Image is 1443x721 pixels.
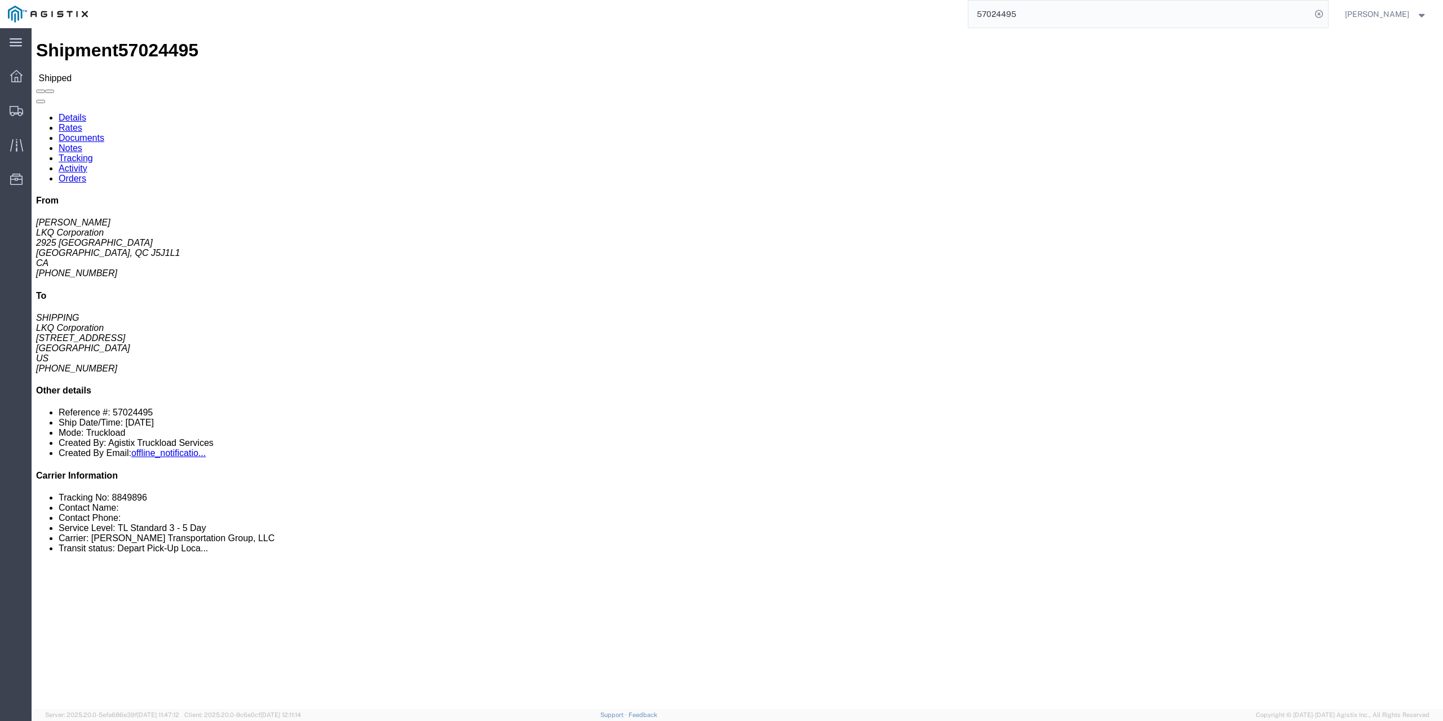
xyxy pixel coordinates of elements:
span: [DATE] 12:11:14 [260,711,301,718]
span: Server: 2025.20.0-5efa686e39f [45,711,179,718]
span: Client: 2025.20.0-8c6e0cf [184,711,301,718]
img: logo [8,6,88,23]
button: [PERSON_NAME] [1344,7,1428,21]
a: Feedback [628,711,657,718]
input: Search for shipment number, reference number [968,1,1311,28]
span: [DATE] 11:47:12 [137,711,179,718]
span: Douglas Harris [1345,8,1409,20]
iframe: FS Legacy Container [32,28,1443,709]
a: Support [600,711,628,718]
span: Copyright © [DATE]-[DATE] Agistix Inc., All Rights Reserved [1256,710,1429,720]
